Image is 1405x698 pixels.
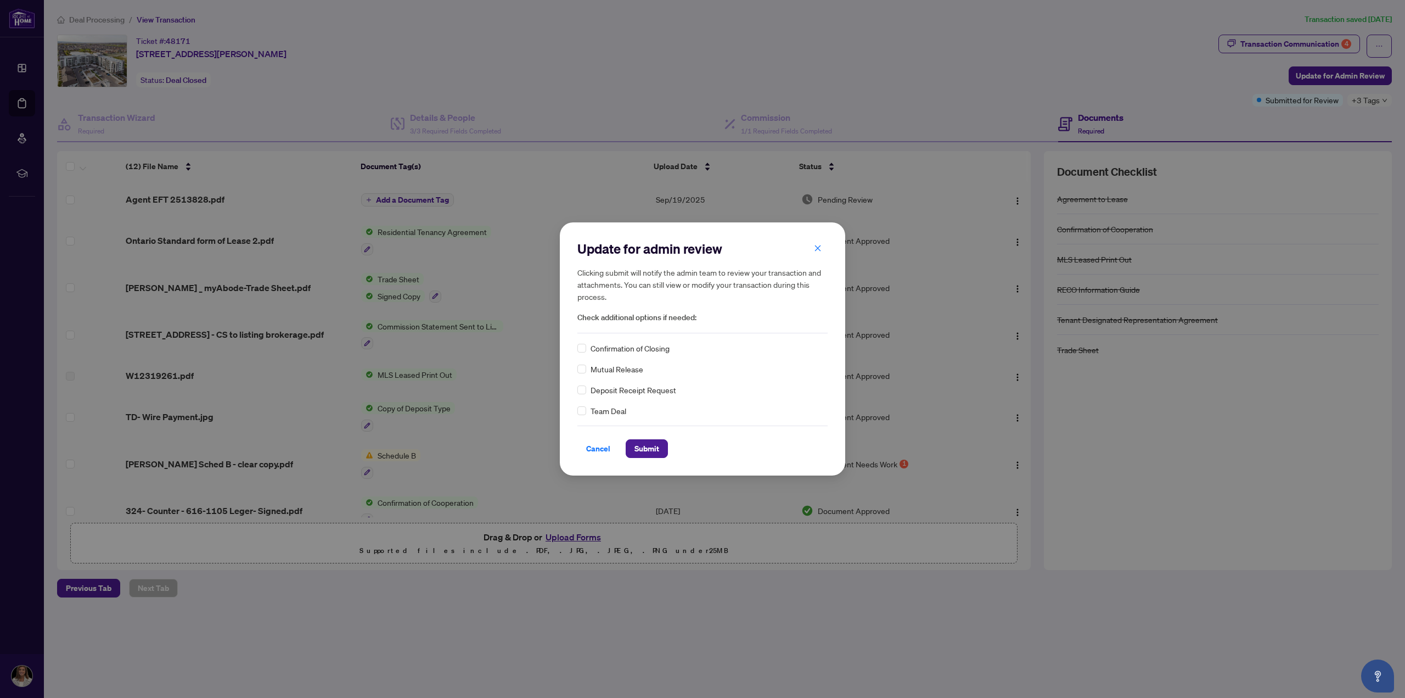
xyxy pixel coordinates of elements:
span: Confirmation of Closing [591,342,670,354]
h5: Clicking submit will notify the admin team to review your transaction and attachments. You can st... [577,266,828,303]
span: Cancel [586,440,610,457]
span: Submit [634,440,659,457]
span: Check additional options if needed: [577,311,828,324]
span: Deposit Receipt Request [591,384,676,396]
h2: Update for admin review [577,240,828,258]
button: Open asap [1361,660,1394,693]
button: Cancel [577,439,619,458]
span: close [814,244,822,252]
span: Team Deal [591,405,626,417]
span: Mutual Release [591,363,643,375]
button: Submit [626,439,668,458]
